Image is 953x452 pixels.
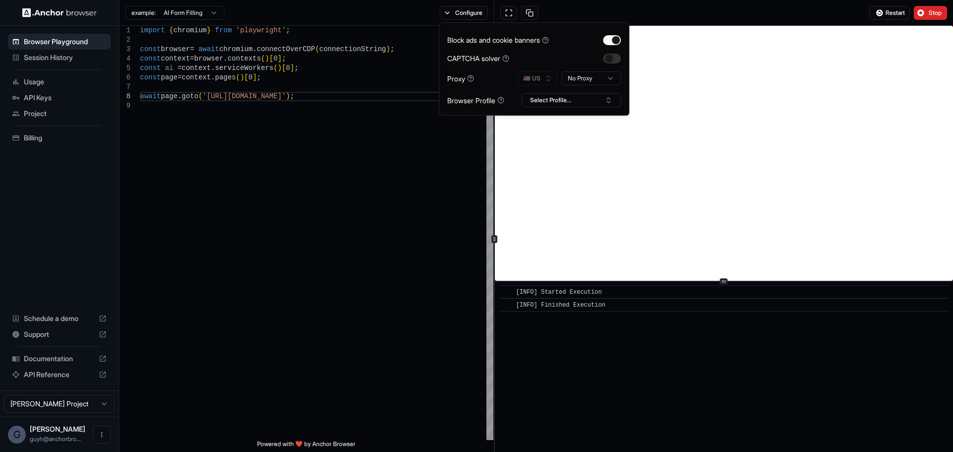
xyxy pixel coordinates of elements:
[521,6,538,20] button: Copy session ID
[253,73,257,81] span: ]
[561,71,621,85] button: No Proxy
[253,45,257,53] span: .
[199,92,203,100] span: (
[140,64,161,72] span: const
[447,73,474,84] div: Proxy
[203,92,286,100] span: '[URL][DOMAIN_NAME]'
[206,26,210,34] span: }
[290,64,294,72] span: ]
[24,77,107,87] span: Usage
[161,73,178,81] span: page
[294,64,298,72] span: ;
[182,64,211,72] span: context
[8,326,111,342] div: Support
[869,6,910,20] button: Restart
[24,314,95,323] span: Schedule a demo
[8,426,26,444] div: G
[119,92,131,101] div: 8
[182,73,211,81] span: context
[173,26,206,34] span: chromium
[161,92,178,100] span: page
[447,95,504,106] div: Browser Profile
[169,26,173,34] span: {
[30,435,81,443] span: guyh@anchorbrowser.io
[165,64,173,72] span: ai
[140,92,161,100] span: await
[190,45,194,53] span: =
[504,300,509,310] span: ​
[8,130,111,146] div: Billing
[885,9,905,17] span: Restart
[286,92,290,100] span: )
[119,35,131,45] div: 2
[24,37,107,47] span: Browser Playground
[140,55,161,63] span: const
[211,64,215,72] span: .
[8,90,111,106] div: API Keys
[500,6,517,20] button: Open in full screen
[8,351,111,367] div: Documentation
[447,53,509,64] div: CAPTCHA solver
[290,92,294,100] span: ;
[93,426,111,444] button: Open menu
[244,73,248,81] span: [
[227,55,261,63] span: contexts
[178,64,182,72] span: =
[119,64,131,73] div: 5
[223,55,227,63] span: .
[161,55,190,63] span: context
[261,55,265,63] span: (
[8,50,111,65] div: Session History
[22,8,97,17] img: Anchor Logo
[182,92,199,100] span: goto
[30,425,85,433] span: Guy Hayou
[282,55,286,63] span: ;
[286,64,290,72] span: 0
[24,53,107,63] span: Session History
[178,73,182,81] span: =
[315,45,319,53] span: (
[386,45,390,53] span: )
[24,354,95,364] span: Documentation
[119,101,131,111] div: 9
[199,45,219,53] span: await
[8,367,111,383] div: API Reference
[8,106,111,122] div: Project
[516,289,602,296] span: [INFO] Started Execution
[194,55,223,63] span: browser
[257,45,315,53] span: connectOverCDP
[257,440,355,452] span: Powered with ❤️ by Anchor Browser
[277,55,281,63] span: ]
[8,74,111,90] div: Usage
[24,109,107,119] span: Project
[219,45,253,53] span: chromium
[211,73,215,81] span: .
[119,82,131,92] div: 7
[319,45,386,53] span: connectionString
[516,302,606,309] span: [INFO] Finished Execution
[390,45,394,53] span: ;
[248,73,252,81] span: 0
[265,55,269,63] span: )
[215,26,232,34] span: from
[522,93,621,107] button: Select Profile...
[190,55,194,63] span: =
[240,73,244,81] span: )
[236,26,286,34] span: 'playwright'
[286,26,290,34] span: ;
[236,73,240,81] span: (
[257,73,261,81] span: ;
[161,45,190,53] span: browser
[119,26,131,35] div: 1
[140,73,161,81] span: const
[504,287,509,297] span: ​
[277,64,281,72] span: )
[8,311,111,326] div: Schedule a demo
[119,54,131,64] div: 4
[8,34,111,50] div: Browser Playground
[914,6,947,20] button: Stop
[440,6,488,20] button: Configure
[24,370,95,380] span: API Reference
[119,45,131,54] div: 3
[215,64,273,72] span: serviceWorkers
